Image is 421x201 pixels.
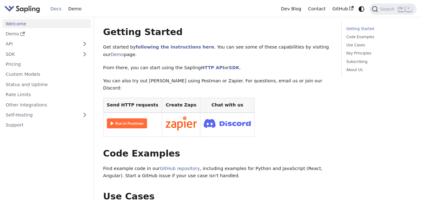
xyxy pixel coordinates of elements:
[4,4,42,13] a: Sapling.ai
[78,39,91,49] button: Expand sidebar category 'API'
[346,50,410,56] a: Key Principles
[346,59,410,65] a: Subscribing
[78,49,91,59] button: Expand sidebar category 'SDK'
[346,34,410,40] a: Code Examples
[136,44,214,49] a: following the instructions here
[346,67,410,73] a: About Us
[111,52,124,57] a: Demo
[103,77,333,92] p: You can also try out [PERSON_NAME] using Postman or Zapier. For questions, email us or join our D...
[2,90,91,99] a: Rate Limits
[4,4,40,13] img: Sapling.ai
[201,65,224,70] a: HTTP API
[369,3,416,15] button: Search (Ctrl+K)
[103,98,162,113] th: Send HTTP requests
[305,4,329,14] a: Contact
[103,148,333,159] h2: Code Examples
[406,6,412,12] kbd: K
[2,60,91,69] a: Pricing
[2,49,78,59] a: SDK
[2,29,91,39] a: Demo
[357,4,366,13] button: Switch between dark and light mode (currently system mode)
[65,4,85,14] a: Demo
[162,98,200,113] th: Create Zaps
[47,4,65,14] a: Docs
[2,111,91,120] a: Self-Hosting
[103,44,333,59] p: Get started by . You can see some of these capabilities by visiting our page.
[160,166,200,171] a: GitHub repository
[346,42,410,48] a: Use Cases
[166,116,197,131] img: Connect in Zapier
[2,100,91,109] a: Other Integrations
[346,26,410,32] a: Getting Started
[378,7,398,12] span: Search
[204,117,251,130] img: Join Discord
[277,4,304,14] a: Dev Blog
[2,19,91,28] a: Welcome
[2,80,91,89] a: Status and Uptime
[107,118,147,128] img: Run in Postman
[200,98,255,113] th: Chat with us
[103,165,333,180] p: Find example code in our , including examples for Python and JavaScript (React, Angular). Start a...
[2,121,91,130] a: Support
[329,4,357,14] a: GitHub
[103,64,333,72] p: From there, you can start using the Sapling or .
[103,27,333,38] h2: Getting Started
[2,70,91,79] a: Custom Models
[229,65,239,70] a: SDK
[2,39,78,49] a: API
